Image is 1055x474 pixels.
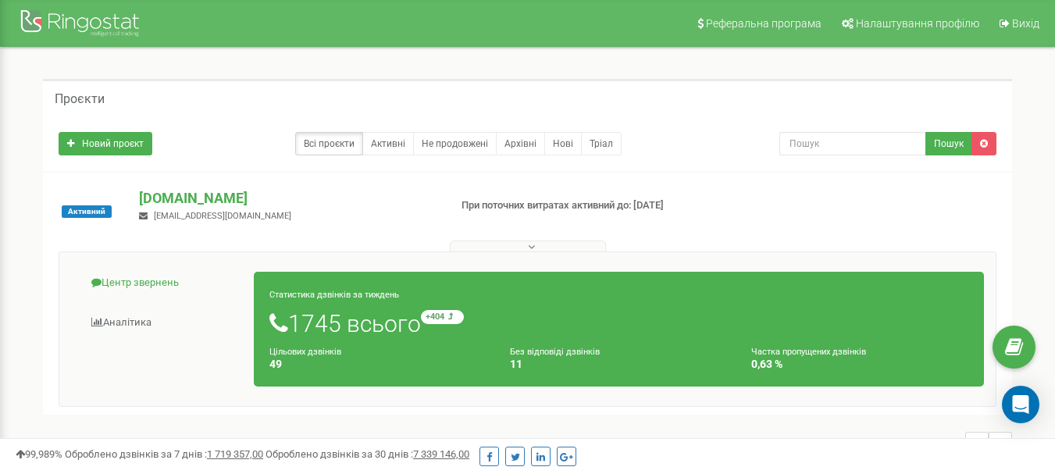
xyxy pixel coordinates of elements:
span: Реферальна програма [706,17,822,30]
small: Частка пропущених дзвінків [751,347,866,357]
a: Нові [544,132,582,155]
span: Активний [62,205,112,218]
p: При поточних витратах активний до: [DATE] [462,198,679,213]
a: Тріал [581,132,622,155]
span: 99,989% [16,448,62,460]
span: Налаштування профілю [856,17,979,30]
div: Open Intercom Messenger [1002,386,1039,423]
a: Не продовжені [413,132,497,155]
a: Центр звернень [71,264,255,302]
small: +404 [421,310,464,324]
span: Вихід [1012,17,1039,30]
button: Пошук [925,132,972,155]
input: Пошук [779,132,926,155]
small: Цільових дзвінків [269,347,341,357]
nav: ... [919,416,1012,471]
u: 7 339 146,00 [413,448,469,460]
span: [EMAIL_ADDRESS][DOMAIN_NAME] [154,211,291,221]
p: [DOMAIN_NAME] [139,188,436,208]
u: 1 719 357,00 [207,448,263,460]
h4: 0,63 % [751,358,968,370]
a: Всі проєкти [295,132,363,155]
span: Оброблено дзвінків за 30 днів : [266,448,469,460]
h4: 49 [269,358,487,370]
h5: Проєкти [55,92,105,106]
span: Оброблено дзвінків за 7 днів : [65,448,263,460]
span: 1 - 1 of 1 [919,432,965,455]
small: Без відповіді дзвінків [510,347,600,357]
small: Статистика дзвінків за тиждень [269,290,399,300]
a: Новий проєкт [59,132,152,155]
a: Активні [362,132,414,155]
a: Аналiтика [71,304,255,342]
h4: 11 [510,358,727,370]
a: Архівні [496,132,545,155]
h1: 1745 всього [269,310,968,337]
